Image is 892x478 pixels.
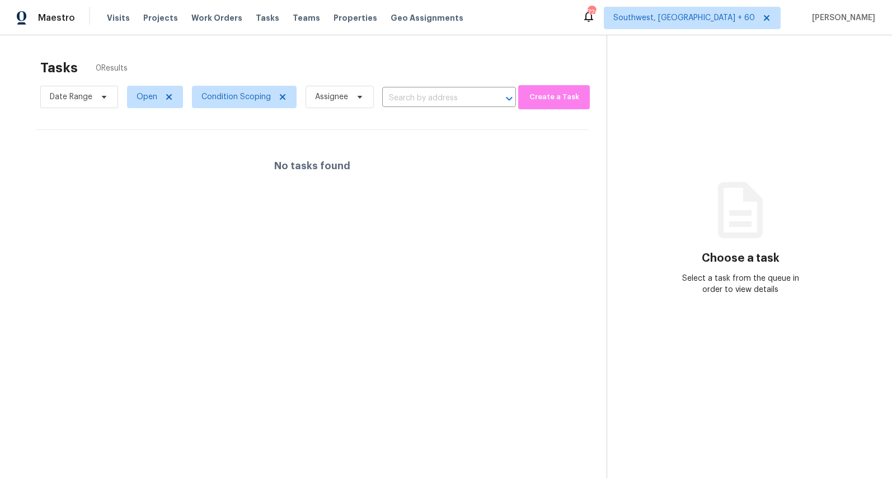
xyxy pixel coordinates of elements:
span: Create a Task [524,91,584,104]
span: Teams [293,12,320,24]
div: Select a task from the queue in order to view details [674,273,808,295]
span: Condition Scoping [201,91,271,103]
span: Visits [107,12,130,24]
span: Tasks [256,14,279,22]
span: Southwest, [GEOGRAPHIC_DATA] + 60 [613,12,755,24]
span: Geo Assignments [391,12,463,24]
span: 0 Results [96,63,128,74]
span: [PERSON_NAME] [808,12,875,24]
h2: Tasks [40,62,78,73]
span: Assignee [315,91,348,103]
span: Date Range [50,91,92,103]
input: Search by address [382,90,485,107]
h3: Choose a task [702,253,780,264]
span: Properties [334,12,377,24]
span: Work Orders [191,12,242,24]
span: Open [137,91,157,103]
button: Create a Task [518,85,590,109]
h4: No tasks found [274,160,350,171]
div: 726 [588,7,595,18]
span: Maestro [38,12,75,24]
span: Projects [143,12,178,24]
button: Open [501,91,517,106]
